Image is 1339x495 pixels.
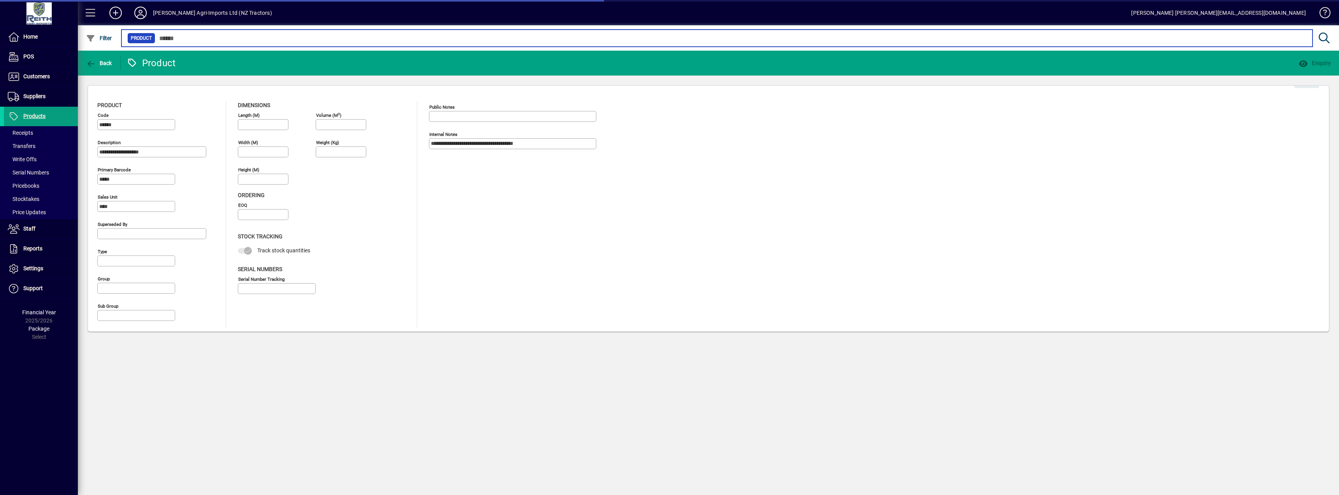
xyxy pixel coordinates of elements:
mat-label: Superseded by [98,222,127,227]
span: Back [86,60,112,66]
span: Serial Numbers [8,169,49,176]
button: Back [84,56,114,70]
mat-label: Weight (Kg) [316,140,339,145]
span: Support [23,285,43,291]
a: Write Offs [4,153,78,166]
button: Filter [84,31,114,45]
span: Settings [23,265,43,271]
span: POS [23,53,34,60]
span: Financial Year [22,309,56,315]
span: Ordering [238,192,265,198]
a: Serial Numbers [4,166,78,179]
mat-label: Public Notes [429,104,455,110]
mat-label: EOQ [238,203,247,208]
span: Stocktakes [8,196,39,202]
a: POS [4,47,78,67]
a: Stocktakes [4,192,78,206]
mat-label: Length (m) [238,113,260,118]
mat-label: Height (m) [238,167,259,173]
button: Edit [1294,74,1319,88]
a: Settings [4,259,78,278]
mat-label: Primary barcode [98,167,131,173]
a: Reports [4,239,78,259]
a: Price Updates [4,206,78,219]
span: Product [97,102,122,108]
span: Products [23,113,46,119]
span: Product [131,34,152,42]
button: Add [103,6,128,20]
span: Price Updates [8,209,46,215]
span: Serial Numbers [238,266,282,272]
mat-label: Code [98,113,109,118]
mat-label: Internal Notes [429,132,457,137]
span: Receipts [8,130,33,136]
a: Staff [4,219,78,239]
mat-label: Sales unit [98,194,118,200]
span: Transfers [8,143,35,149]
mat-label: Width (m) [238,140,258,145]
span: Package [28,326,49,332]
a: Knowledge Base [1314,2,1329,27]
mat-label: Serial Number tracking [238,276,285,282]
mat-label: Sub group [98,303,118,309]
span: Pricebooks [8,183,39,189]
mat-label: Volume (m ) [316,113,341,118]
span: Reports [23,245,42,252]
button: Profile [128,6,153,20]
span: Stock Tracking [238,233,283,240]
mat-label: Description [98,140,121,145]
div: Product [127,57,176,69]
span: Staff [23,225,35,232]
a: Customers [4,67,78,86]
span: Filter [86,35,112,41]
span: Write Offs [8,156,37,162]
span: Track stock quantities [257,247,310,254]
span: Home [23,33,38,40]
a: Home [4,27,78,47]
a: Support [4,279,78,298]
div: [PERSON_NAME] [PERSON_NAME][EMAIL_ADDRESS][DOMAIN_NAME] [1131,7,1306,19]
span: Suppliers [23,93,46,99]
a: Receipts [4,126,78,139]
div: [PERSON_NAME] Agri-Imports Ltd (NZ Tractors) [153,7,272,19]
span: Dimensions [238,102,270,108]
a: Transfers [4,139,78,153]
mat-label: Type [98,249,107,254]
a: Pricebooks [4,179,78,192]
a: Suppliers [4,87,78,106]
span: Customers [23,73,50,79]
sup: 3 [338,112,340,116]
app-page-header-button: Back [78,56,121,70]
mat-label: Group [98,276,110,282]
